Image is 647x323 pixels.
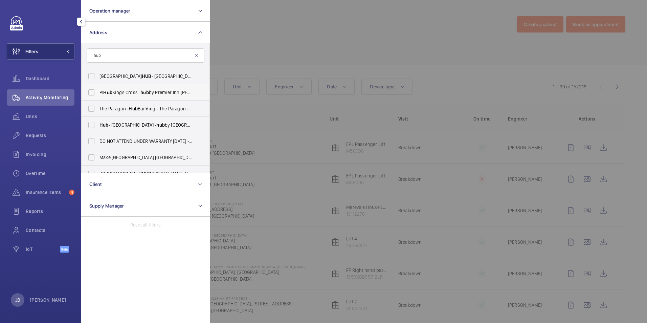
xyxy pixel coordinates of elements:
[26,170,74,177] span: Overtime
[26,208,74,215] span: Reports
[25,48,38,55] span: Filters
[7,43,74,60] button: Filters
[26,94,74,101] span: Activity Monitoring
[26,75,74,82] span: Dashboard
[60,246,69,253] span: Beta
[26,151,74,158] span: Invoicing
[15,297,20,303] p: JB
[26,246,60,253] span: IoT
[69,190,74,195] span: 4
[26,132,74,139] span: Requests
[26,113,74,120] span: Units
[30,297,66,303] p: [PERSON_NAME]
[26,189,66,196] span: Insurance items
[26,227,74,234] span: Contacts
